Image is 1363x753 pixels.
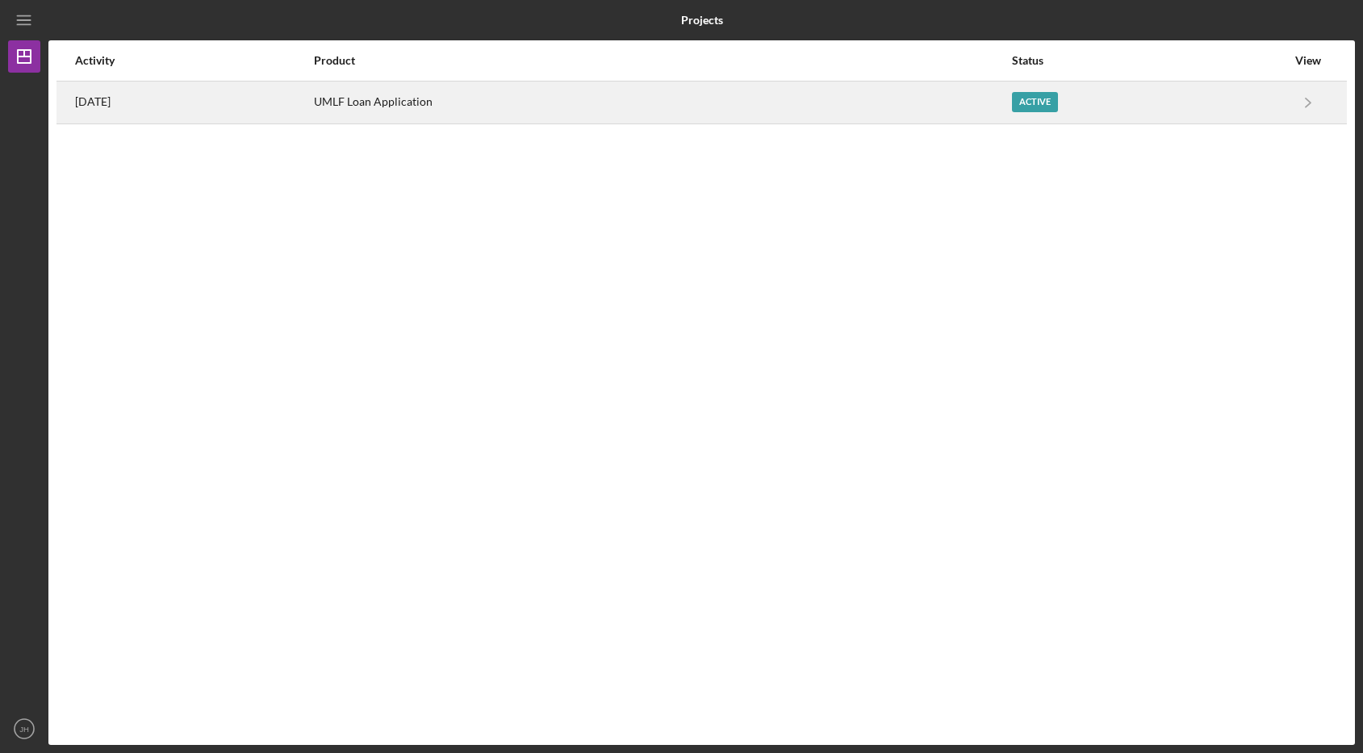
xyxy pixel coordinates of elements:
[75,54,312,67] div: Activity
[681,14,723,27] b: Projects
[1288,54,1328,67] div: View
[75,95,111,108] time: 2025-09-24 21:59
[1012,54,1286,67] div: Status
[1012,92,1058,112] div: Active
[314,82,1010,123] div: UMLF Loan Application
[314,54,1010,67] div: Product
[8,713,40,745] button: JH
[19,725,29,734] text: JH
